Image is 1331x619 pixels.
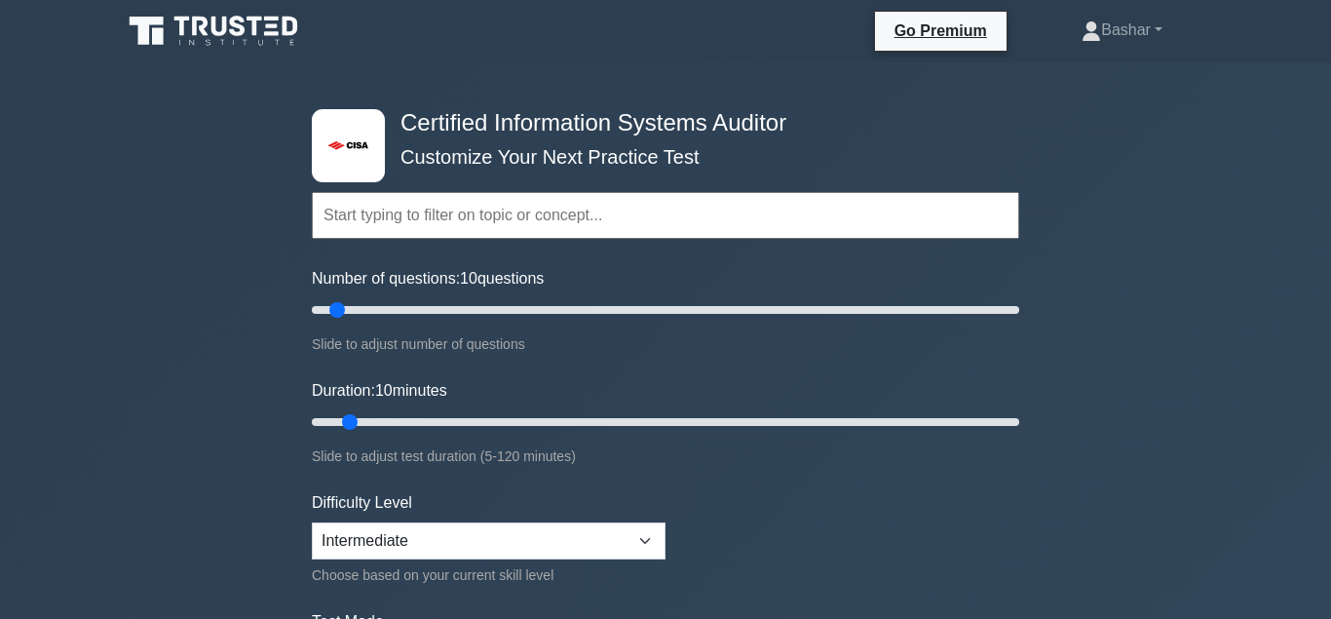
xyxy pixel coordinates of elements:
[312,491,412,515] label: Difficulty Level
[460,270,477,287] span: 10
[312,563,665,587] div: Choose based on your current skill level
[883,19,999,43] a: Go Premium
[312,445,1019,468] div: Slide to adjust test duration (5-120 minutes)
[375,382,393,399] span: 10
[393,109,924,137] h4: Certified Information Systems Auditor
[1035,11,1209,50] a: Bashar
[312,332,1019,356] div: Slide to adjust number of questions
[312,379,447,403] label: Duration: minutes
[312,267,544,290] label: Number of questions: questions
[312,192,1019,239] input: Start typing to filter on topic or concept...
